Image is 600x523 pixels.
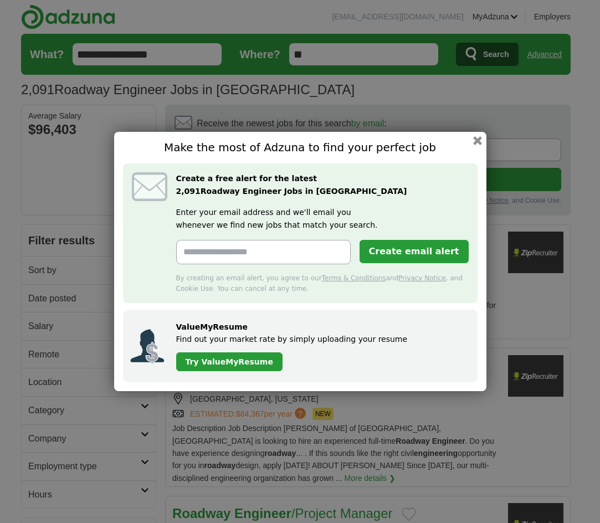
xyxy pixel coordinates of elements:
img: icon_email.svg [132,172,167,201]
strong: Roadway Engineer Jobs in [GEOGRAPHIC_DATA] [176,187,407,196]
h2: Create a free alert for the latest [176,172,469,197]
button: Create email alert [360,240,469,263]
p: Find out your market rate by simply uploading your resume [176,333,466,345]
span: 2,091 [176,185,201,197]
h2: ValueMyResume [176,321,466,333]
a: Terms & Conditions [322,274,386,282]
h1: Make the most of Adzuna to find your perfect job [123,141,478,155]
label: Enter your email address and we'll email you whenever we find new jobs that match your search. [176,206,469,231]
a: Try ValueMyResume [176,352,283,371]
a: Privacy Notice [398,274,446,282]
div: By creating an email alert, you agree to our and , and Cookie Use. You can cancel at any time. [176,273,469,294]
